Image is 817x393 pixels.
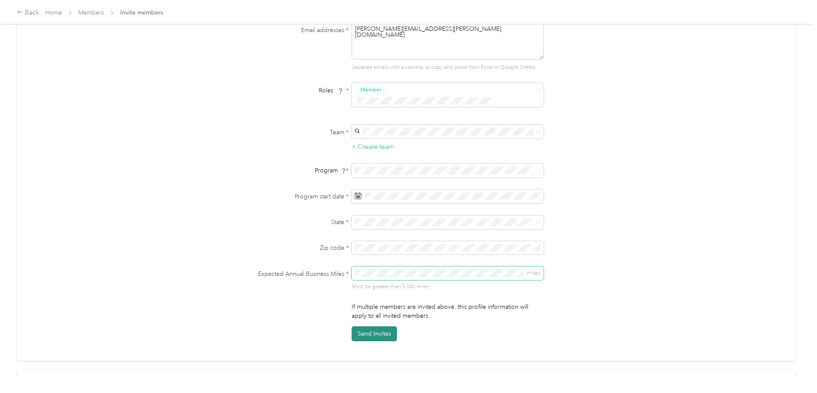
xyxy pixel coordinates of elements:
[242,128,349,137] label: Team
[769,345,817,393] iframe: Everlance-gr Chat Button Frame
[45,9,62,16] a: Home
[352,64,544,71] p: Separate emails with a comma, or copy and paste from Excel or Google Sheets.
[352,23,544,59] textarea: [PERSON_NAME][EMAIL_ADDRESS][PERSON_NAME][DOMAIN_NAME]
[242,243,349,252] label: Zip code
[352,302,544,320] p: If multiple members are invited above, this profile information will apply to all invited members
[355,85,387,95] button: Member
[17,8,39,18] div: Back
[242,192,349,201] label: Program start date
[352,142,395,152] button: + Create team
[242,26,349,35] label: Email addresses
[242,218,349,227] label: State
[120,8,163,17] span: Invite members
[78,9,104,16] a: Members
[316,84,346,97] span: Roles
[242,166,349,175] div: Program
[527,269,540,277] span: miles
[352,326,397,341] button: Send Invites
[352,283,544,291] p: Must be greater than 5,000 miles
[242,269,349,278] label: Expected Annual Business Miles
[361,86,381,94] span: Member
